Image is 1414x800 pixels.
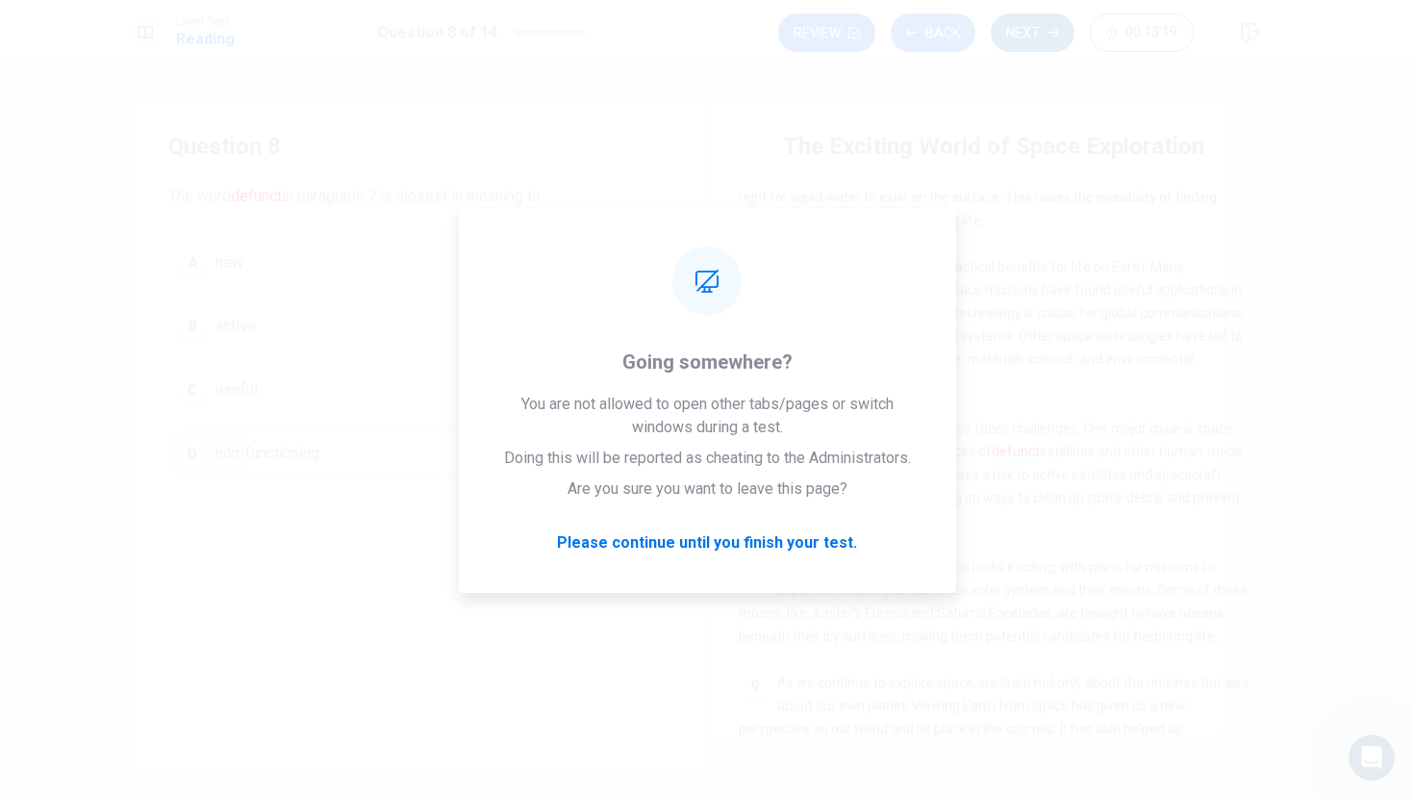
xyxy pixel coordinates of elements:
p: How can we help? [38,235,346,268]
span: The word in paragraph 7 is closest in meaning to: [168,185,669,208]
button: Messages [128,601,256,678]
div: B [177,311,208,342]
span: However, space exploration also faces challenges. One major issue is space debris – the thousands... [739,421,1243,529]
span: Home [42,649,86,662]
button: Help [257,601,385,678]
div: I lost my test due to a technical error (CEFR Level Test) [28,486,357,542]
span: Level Test [176,14,235,28]
div: C [177,374,208,405]
button: Anew [168,239,669,287]
button: Back [891,13,975,52]
button: Cuseful [168,366,669,414]
span: Help [305,649,336,662]
button: Search for help [28,384,357,423]
span: active [215,315,256,338]
button: Bactive [168,302,669,350]
h4: Question 8 [168,131,669,162]
h4: The Exciting World of Space Exploration [783,131,1204,162]
div: 6 [739,255,770,286]
font: defunct [231,187,282,205]
span: non-functioning [215,442,319,465]
button: Dnon-functioning [168,429,669,477]
div: Ask a question [39,309,291,329]
button: 00:13:19 [1090,13,1194,52]
span: Messages [160,649,226,662]
div: CEFR Level Test Structure and Scoring System [28,430,357,486]
iframe: Intercom live chat [1349,735,1395,781]
div: I lost my test due to a technical error (CEFR Level Test) [39,494,322,534]
span: 00:13:19 [1125,25,1177,40]
div: D [177,438,208,469]
span: The future of space exploration looks exciting, with plans for missions to explore the outer plan... [739,559,1248,644]
span: useful [215,378,258,401]
font: defunct [992,444,1040,459]
span: Search for help [39,394,156,414]
div: 8 [739,555,770,586]
h1: Reading [176,28,235,51]
img: Profile image for Fin [299,318,322,341]
span: As we continue to explore space, we learn not only about the universe but also about our own plan... [739,675,1250,783]
div: AI Agent and team can help [39,329,291,349]
button: Next [991,13,1074,52]
p: Hey WHITE. Welcome to EduSynch! [38,137,346,235]
button: Review [778,13,875,52]
div: A [177,247,208,278]
div: 9 [739,671,770,702]
h1: Question 8 of 14 [377,21,497,44]
div: CEFR Level Test Structure and Scoring System [39,438,322,478]
span: new [215,251,243,274]
div: 7 [739,417,770,448]
span: Space exploration also has practical benefits for life on Earth. Many technologies developed for ... [739,259,1245,390]
div: Ask a questionAI Agent and team can helpProfile image for Fin [19,293,366,366]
